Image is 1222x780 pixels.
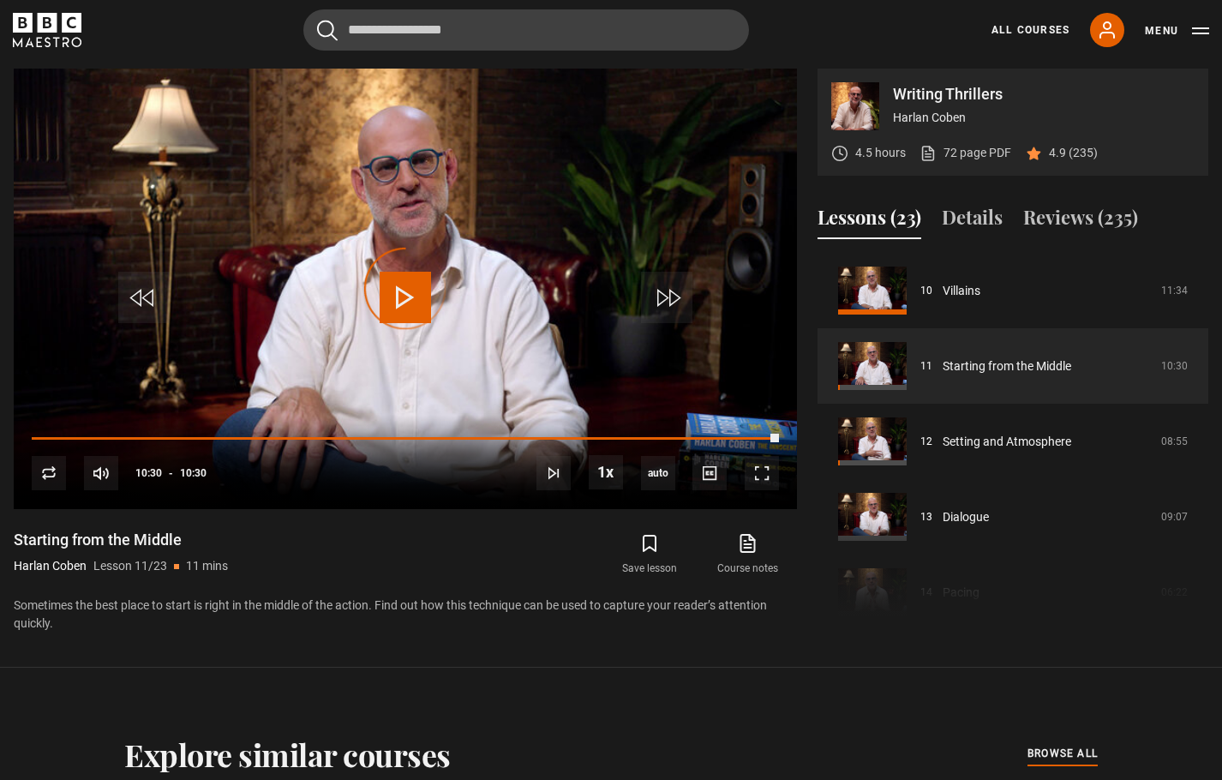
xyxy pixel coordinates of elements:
a: 72 page PDF [919,144,1011,162]
p: Harlan Coben [14,557,87,575]
span: browse all [1027,745,1098,762]
p: Harlan Coben [893,109,1195,127]
button: Details [942,203,1003,239]
a: Setting and Atmosphere [943,433,1071,451]
span: auto [641,456,675,490]
p: Writing Thrillers [893,87,1195,102]
span: 10:30 [180,458,207,489]
span: - [169,467,173,479]
span: 10:30 [135,458,162,489]
input: Search [303,9,749,51]
a: Starting from the Middle [943,357,1071,375]
button: Toggle navigation [1145,22,1209,39]
h2: Explore similar courses [124,736,451,772]
a: All Courses [991,22,1069,38]
div: Current quality: 720p [641,456,675,490]
p: 4.5 hours [855,144,906,162]
a: Course notes [699,530,797,579]
p: Sometimes the best place to start is right in the middle of the action. Find out how this techniq... [14,597,797,633]
p: Lesson 11/23 [93,557,167,575]
p: 4.9 (235) [1049,144,1098,162]
button: Submit the search query [317,20,338,41]
button: Save lesson [601,530,698,579]
button: Next Lesson [536,456,571,490]
svg: BBC Maestro [13,13,81,47]
div: Progress Bar [32,437,779,441]
button: Fullscreen [745,456,779,490]
a: Villains [943,282,980,300]
button: Playback Rate [589,455,623,489]
button: Reviews (235) [1023,203,1138,239]
button: Replay [32,456,66,490]
button: Captions [692,456,727,490]
p: 11 mins [186,557,228,575]
button: Mute [84,456,118,490]
a: Dialogue [943,508,989,526]
a: browse all [1027,745,1098,764]
h1: Starting from the Middle [14,530,228,550]
video-js: Video Player [14,69,797,509]
button: Lessons (23) [818,203,921,239]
